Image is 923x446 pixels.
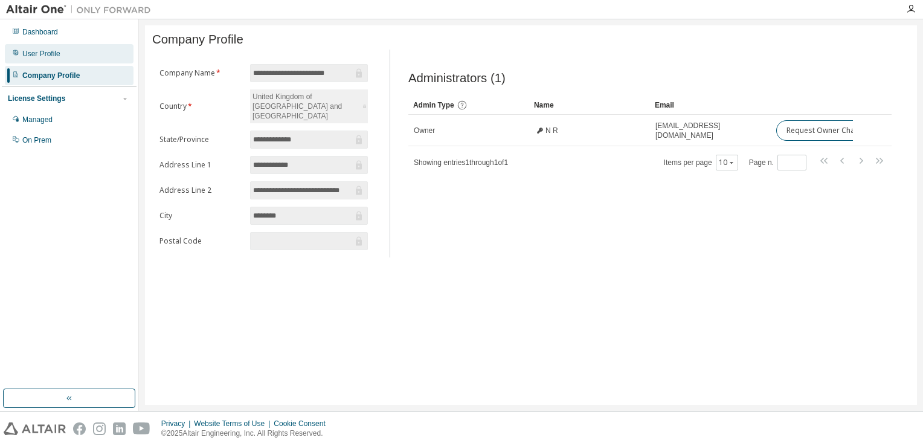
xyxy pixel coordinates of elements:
div: Managed [22,115,53,124]
span: [EMAIL_ADDRESS][DOMAIN_NAME] [655,121,765,140]
span: Page n. [749,155,806,170]
div: Company Profile [22,71,80,80]
label: Address Line 1 [159,160,243,170]
span: Showing entries 1 through 1 of 1 [414,158,508,167]
label: Country [159,102,243,111]
div: United Kingdom of [GEOGRAPHIC_DATA] and [GEOGRAPHIC_DATA] [250,89,368,123]
div: United Kingdom of [GEOGRAPHIC_DATA] and [GEOGRAPHIC_DATA] [251,90,360,123]
p: © 2025 Altair Engineering, Inc. All Rights Reserved. [161,428,333,439]
label: Postal Code [159,236,243,246]
img: youtube.svg [133,422,150,435]
label: City [159,211,243,221]
label: Company Name [159,68,243,78]
span: N R [545,126,558,135]
span: Owner [414,126,435,135]
div: Name [534,95,645,115]
span: Items per page [664,155,738,170]
div: Email [655,95,766,115]
div: Cookie Consent [274,419,332,428]
img: facebook.svg [73,422,86,435]
div: On Prem [22,135,51,145]
div: Dashboard [22,27,58,37]
label: State/Province [159,135,243,144]
img: altair_logo.svg [4,422,66,435]
button: 10 [719,158,735,167]
img: linkedin.svg [113,422,126,435]
div: Website Terms of Use [194,419,274,428]
div: User Profile [22,49,60,59]
button: Request Owner Change [776,120,878,141]
img: Altair One [6,4,157,16]
span: Admin Type [413,101,454,109]
span: Company Profile [152,33,243,47]
span: Administrators (1) [408,71,506,85]
div: License Settings [8,94,65,103]
label: Address Line 2 [159,186,243,195]
img: instagram.svg [93,422,106,435]
div: Privacy [161,419,194,428]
